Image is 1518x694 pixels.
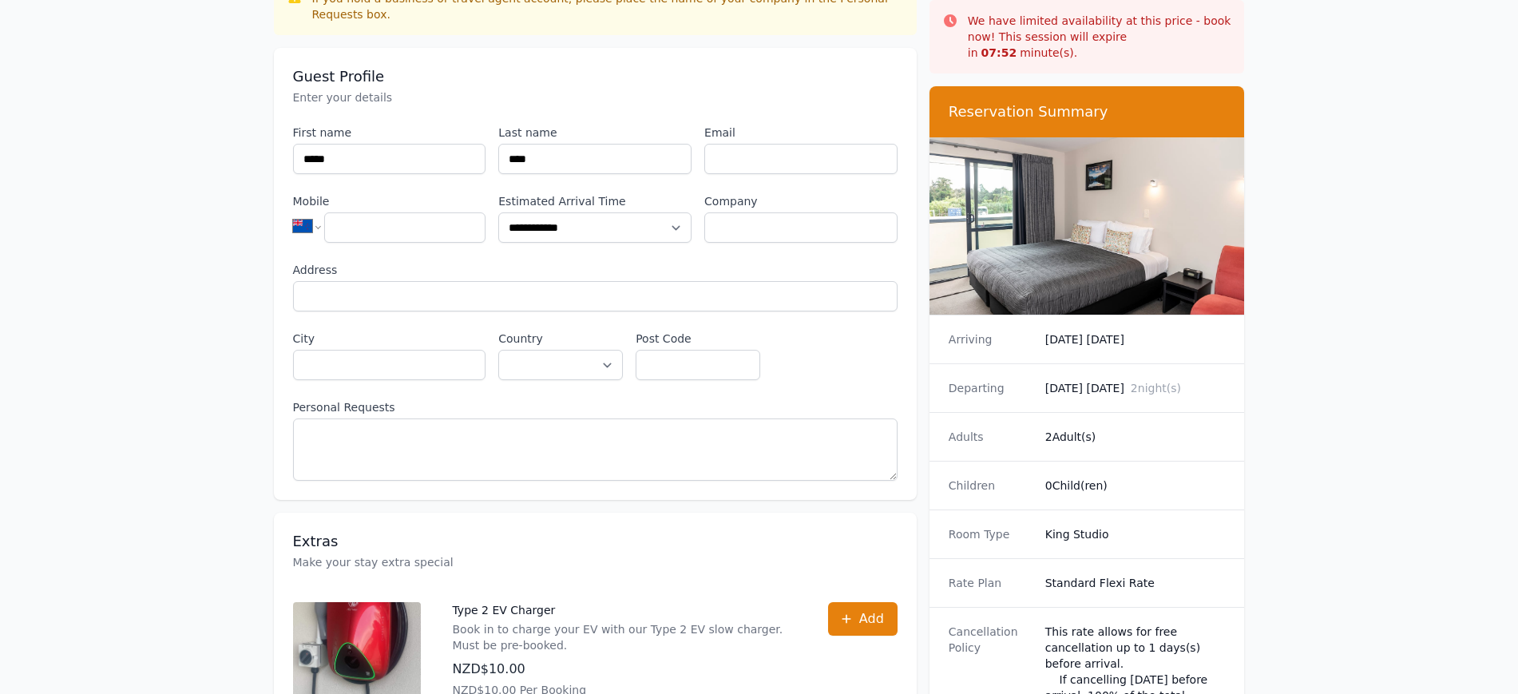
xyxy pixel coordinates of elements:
label: Email [704,125,898,141]
p: NZD$10.00 [453,660,796,679]
p: We have limited availability at this price - book now! This session will expire in minute(s). [968,13,1232,61]
label: Personal Requests [293,399,898,415]
dd: Standard Flexi Rate [1045,575,1226,591]
dd: [DATE] [DATE] [1045,331,1226,347]
button: Add [828,602,898,636]
label: Mobile [293,193,486,209]
label: Estimated Arrival Time [498,193,692,209]
strong: 07 : 52 [981,46,1017,59]
label: First name [293,125,486,141]
label: Last name [498,125,692,141]
dt: Children [949,478,1032,494]
dt: Departing [949,380,1032,396]
label: Address [293,262,898,278]
h3: Extras [293,532,898,551]
dt: Rate Plan [949,575,1032,591]
label: City [293,331,486,347]
dd: 2 Adult(s) [1045,429,1226,445]
p: Book in to charge your EV with our Type 2 EV slow charger. Must be pre-booked. [453,621,796,653]
dd: 0 Child(ren) [1045,478,1226,494]
p: Make your stay extra special [293,554,898,570]
span: Add [859,609,884,629]
h3: Guest Profile [293,67,898,86]
span: 2 night(s) [1131,382,1181,395]
dt: Room Type [949,526,1032,542]
h3: Reservation Summary [949,102,1226,121]
label: Company [704,193,898,209]
dt: Adults [949,429,1032,445]
label: Post Code [636,331,760,347]
dd: King Studio [1045,526,1226,542]
dt: Arriving [949,331,1032,347]
img: King Studio [929,137,1245,315]
p: Type 2 EV Charger [453,602,796,618]
p: Enter your details [293,89,898,105]
dd: [DATE] [DATE] [1045,380,1226,396]
label: Country [498,331,623,347]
